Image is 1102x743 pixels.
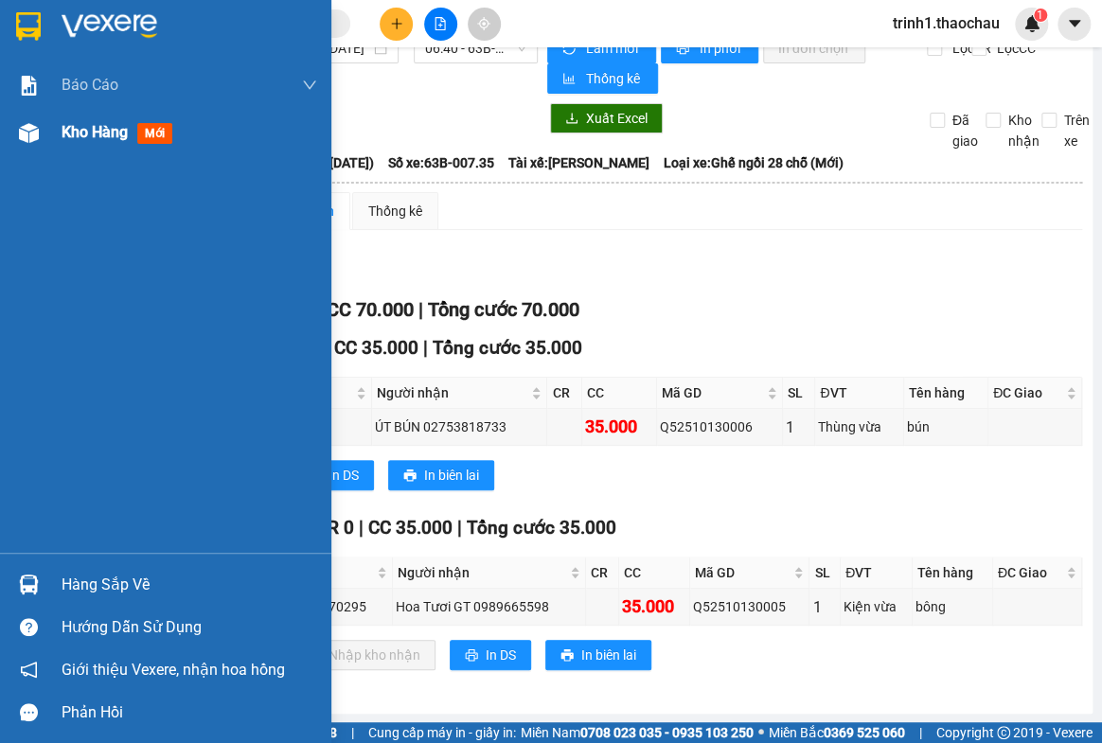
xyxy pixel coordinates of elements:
[580,725,754,740] strong: 0708 023 035 - 0935 103 250
[919,722,922,743] span: |
[293,460,374,490] button: printerIn DS
[693,596,807,617] div: Q52510130005
[396,596,582,617] div: Hoa Tươi GT 0989665598
[915,596,989,617] div: bông
[137,123,172,144] span: mới
[302,78,317,93] span: down
[809,557,841,589] th: SL
[945,110,986,151] span: Đã giao
[664,152,844,173] span: Loại xe: Ghế ngồi 28 chỗ (Mới)
[388,152,494,173] span: Số xe: 63B-007.35
[818,416,900,437] div: Thùng vừa
[945,38,994,59] span: Lọc CR
[403,469,417,484] span: printer
[468,8,501,41] button: aim
[586,108,648,129] span: Xuất Excel
[20,661,38,679] span: notification
[20,703,38,721] span: message
[486,645,516,665] span: In DS
[619,557,690,589] th: CC
[824,725,905,740] strong: 0369 525 060
[316,517,354,539] span: CR 0
[19,123,39,143] img: warehouse-icon
[425,34,526,62] span: 06:40 - 63B-007.35
[844,596,909,617] div: Kiện vừa
[351,722,354,743] span: |
[1001,110,1047,151] span: Kho nhận
[562,42,578,57] span: sync
[662,382,763,403] span: Mã GD
[547,63,658,94] button: bar-chartThống kê
[913,557,993,589] th: Tên hàng
[368,201,422,221] div: Thống kê
[769,722,905,743] span: Miền Bắc
[815,378,904,409] th: ĐVT
[622,593,686,620] div: 35.000
[334,337,418,359] span: CC 35.000
[700,38,743,59] span: In phơi
[786,416,811,439] div: 1
[390,17,403,30] span: plus
[62,571,317,599] div: Hàng sắp về
[690,589,810,626] td: Q52510130005
[878,11,1015,35] span: trinh1.thaochau
[581,645,636,665] span: In biên lai
[521,722,754,743] span: Miền Nam
[904,378,988,409] th: Tên hàng
[375,416,543,437] div: ÚT BÚN 02753818733
[467,517,616,539] span: Tổng cước 35.000
[16,12,41,41] img: logo-vxr
[657,409,783,446] td: Q52510130006
[293,640,435,670] button: downloadNhập kho nhận
[989,38,1039,59] span: Lọc CC
[661,33,758,63] button: printerIn phơi
[585,414,653,440] div: 35.000
[380,8,413,41] button: plus
[434,17,447,30] span: file-add
[20,618,38,636] span: question-circle
[398,562,566,583] span: Người nhận
[547,33,656,63] button: syncLàm mới
[586,68,643,89] span: Thống kê
[993,382,1062,403] span: ĐC Giao
[450,640,531,670] button: printerIn DS
[812,595,837,619] div: 1
[424,465,479,486] span: In biên lai
[508,152,649,173] span: Tài xế: [PERSON_NAME]
[1034,9,1047,22] sup: 1
[550,103,663,133] button: downloadXuất Excel
[998,562,1062,583] span: ĐC Giao
[841,557,913,589] th: ĐVT
[907,416,985,437] div: bún
[763,33,866,63] button: In đơn chọn
[562,72,578,87] span: bar-chart
[547,378,582,409] th: CR
[388,460,494,490] button: printerIn biên lai
[758,729,764,736] span: ⚪️
[368,517,453,539] span: CC 35.000
[62,658,285,681] span: Giới thiệu Vexere, nhận hoa hồng
[329,465,359,486] span: In DS
[377,382,527,403] span: Người nhận
[433,337,582,359] span: Tổng cước 35.000
[586,38,641,59] span: Làm mới
[368,722,516,743] span: Cung cấp máy in - giấy in:
[62,73,118,97] span: Báo cáo
[660,416,779,437] div: Q52510130006
[326,38,370,59] input: 13/10/2025
[565,112,578,127] span: download
[477,17,490,30] span: aim
[1058,8,1091,41] button: caret-down
[676,42,692,57] span: printer
[326,298,413,321] span: CC 70.000
[418,298,422,321] span: |
[1023,15,1040,32] img: icon-new-feature
[359,517,364,539] span: |
[427,298,578,321] span: Tổng cước 70.000
[1066,15,1083,32] span: caret-down
[465,648,478,663] span: printer
[423,337,428,359] span: |
[1037,9,1043,22] span: 1
[62,699,317,727] div: Phản hồi
[545,640,651,670] button: printerIn biên lai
